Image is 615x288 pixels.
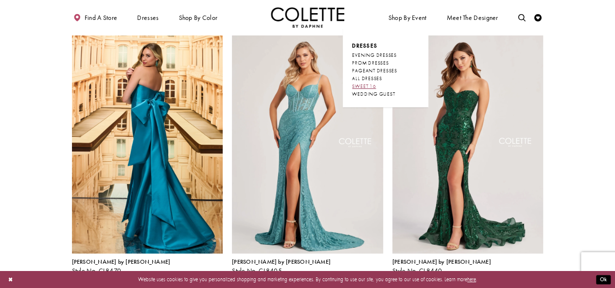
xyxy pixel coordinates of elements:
a: Meet the designer [445,7,500,28]
a: Visit Colette by Daphne Style No. CL8440 Page [392,34,544,254]
div: Colette by Daphne Style No. CL8470 [72,259,171,274]
a: PAGEANT DRESSES [352,67,419,75]
img: Colette by Daphne [271,7,345,28]
a: Find a store [72,7,119,28]
a: Check Wishlist [532,7,544,28]
span: Dresses [135,7,160,28]
a: WEDDING GUEST [352,90,419,98]
button: Submit Dialog [596,275,611,284]
a: EVENING DRESSES [352,51,419,59]
span: PAGEANT DRESSES [352,68,397,74]
div: Colette by Daphne Style No. CL8405 [232,259,331,274]
span: WEDDING GUEST [352,91,395,97]
button: Close Dialog [4,273,17,286]
span: [PERSON_NAME] by [PERSON_NAME] [392,258,491,266]
span: Shop By Event [387,7,428,28]
span: SWEET 16 [352,83,376,89]
span: Dresses [137,14,158,21]
a: Visit Colette by Daphne Style No. CL8405 Page [232,34,383,254]
span: EVENING DRESSES [352,52,396,58]
span: Shop by color [177,7,219,28]
span: [PERSON_NAME] by [PERSON_NAME] [72,258,171,266]
a: PROM DRESSES [352,59,419,67]
a: ALL DRESSES [352,75,419,83]
span: Dresses [352,42,377,49]
span: Dresses [352,42,419,50]
span: PROM DRESSES [352,60,388,66]
a: here [467,276,476,283]
span: ALL DRESSES [352,75,382,82]
p: Website uses cookies to give you personalized shopping and marketing experiences. By continuing t... [53,274,562,284]
span: [PERSON_NAME] by [PERSON_NAME] [232,258,331,266]
a: Toggle search [516,7,527,28]
span: Shop by color [178,14,217,21]
span: Shop By Event [388,14,427,21]
span: Meet the designer [446,14,498,21]
a: SWEET 16 [352,83,419,90]
a: Visit Home Page [271,7,345,28]
div: Colette by Daphne Style No. CL8440 [392,259,491,274]
span: Find a store [85,14,118,21]
a: Visit Colette by Daphne Style No. CL8470 Page [72,34,223,254]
